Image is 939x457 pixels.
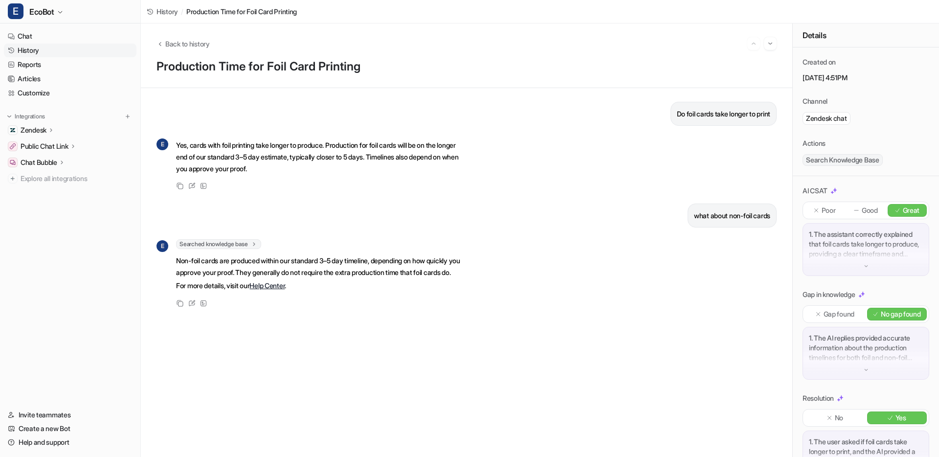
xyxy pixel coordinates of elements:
[176,239,261,249] span: Searched knowledge base
[156,39,210,49] button: Back to history
[803,154,883,166] span: Search Knowledge Base
[903,206,920,215] p: Great
[249,281,285,290] a: Help Center
[4,435,136,449] a: Help and support
[165,39,210,49] span: Back to history
[176,280,462,292] p: For more details, visit our .
[824,309,854,319] p: Gap found
[6,113,13,120] img: expand menu
[10,160,16,165] img: Chat Bubble
[809,333,923,363] p: 1. The AI replies provided accurate information about the production timelines for both foil and ...
[4,112,48,121] button: Integrations
[803,393,834,403] p: Resolution
[863,366,870,373] img: down-arrow
[10,143,16,149] img: Public Chat Link
[694,210,770,222] p: what about non-foil cards
[29,5,54,19] span: EcoBot
[4,58,136,71] a: Reports
[803,138,826,148] p: Actions
[181,6,183,17] span: /
[4,408,136,422] a: Invite teammates
[822,206,836,215] p: Poor
[895,413,906,423] p: Yes
[750,39,757,48] img: Previous session
[176,255,462,278] p: Non-foil cards are produced within our standard 3–5 day timeline, depending on how quickly you ap...
[881,309,921,319] p: No gap found
[803,96,827,106] p: Channel
[677,108,770,120] p: Do foil cards take longer to print
[4,86,136,100] a: Customize
[186,6,297,17] span: Production Time for Foil Card Printing
[8,3,23,19] span: E
[21,171,133,186] span: Explore all integrations
[793,23,939,47] div: Details
[803,73,929,83] p: [DATE] 4:51PM
[156,60,777,74] h1: Production Time for Foil Card Printing
[10,127,16,133] img: Zendesk
[156,138,168,150] span: E
[803,290,855,299] p: Gap in knowledge
[21,125,46,135] p: Zendesk
[803,57,836,67] p: Created on
[124,113,131,120] img: menu_add.svg
[809,229,923,259] p: 1. The assistant correctly explained that foil cards take longer to produce, providing a clear ti...
[156,240,168,252] span: E
[803,186,827,196] p: AI CSAT
[4,172,136,185] a: Explore all integrations
[147,6,178,17] a: History
[835,413,843,423] p: No
[176,139,462,175] p: Yes, cards with foil printing take longer to produce. Production for foil cards will be on the lo...
[806,114,847,123] p: Zendesk chat
[747,37,760,50] button: Go to previous session
[21,141,68,151] p: Public Chat Link
[21,158,57,167] p: Chat Bubble
[764,37,777,50] button: Go to next session
[4,72,136,86] a: Articles
[767,39,774,48] img: Next session
[863,263,870,270] img: down-arrow
[156,6,178,17] span: History
[4,422,136,435] a: Create a new Bot
[15,113,45,120] p: Integrations
[862,206,878,215] p: Good
[4,44,136,57] a: History
[8,174,18,183] img: explore all integrations
[4,29,136,43] a: Chat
